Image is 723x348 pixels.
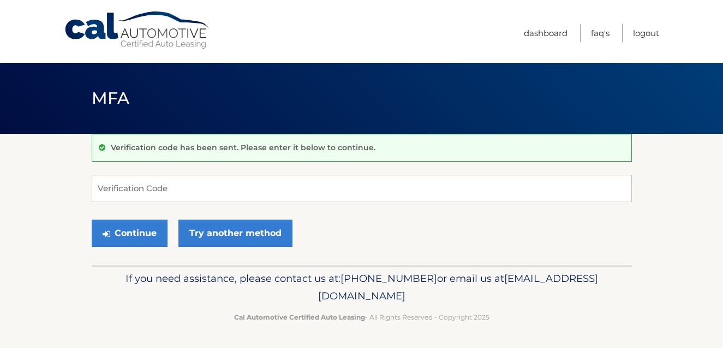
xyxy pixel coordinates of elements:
span: [PHONE_NUMBER] [340,272,437,285]
p: - All Rights Reserved - Copyright 2025 [99,311,625,323]
input: Verification Code [92,175,632,202]
span: [EMAIL_ADDRESS][DOMAIN_NAME] [318,272,598,302]
p: Verification code has been sent. Please enter it below to continue. [111,143,375,152]
span: MFA [92,88,130,108]
strong: Cal Automotive Certified Auto Leasing [234,313,365,321]
button: Continue [92,220,168,247]
a: Dashboard [524,24,567,42]
a: Try another method [178,220,292,247]
a: FAQ's [591,24,610,42]
a: Cal Automotive [64,11,211,50]
p: If you need assistance, please contact us at: or email us at [99,270,625,305]
a: Logout [633,24,659,42]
